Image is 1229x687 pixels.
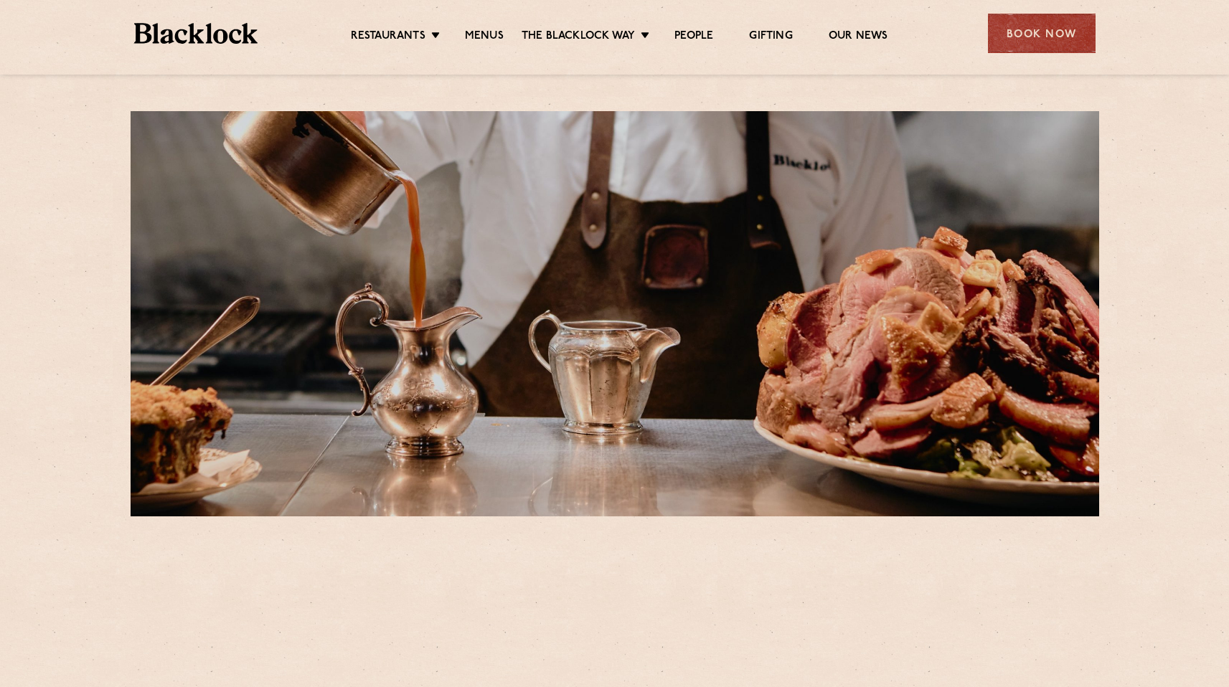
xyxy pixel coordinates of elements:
a: Restaurants [351,29,425,45]
a: Gifting [749,29,792,45]
a: Menus [465,29,504,45]
a: People [674,29,713,45]
a: The Blacklock Way [522,29,635,45]
img: BL_Textured_Logo-footer-cropped.svg [134,23,258,44]
a: Our News [829,29,888,45]
div: Book Now [988,14,1096,53]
